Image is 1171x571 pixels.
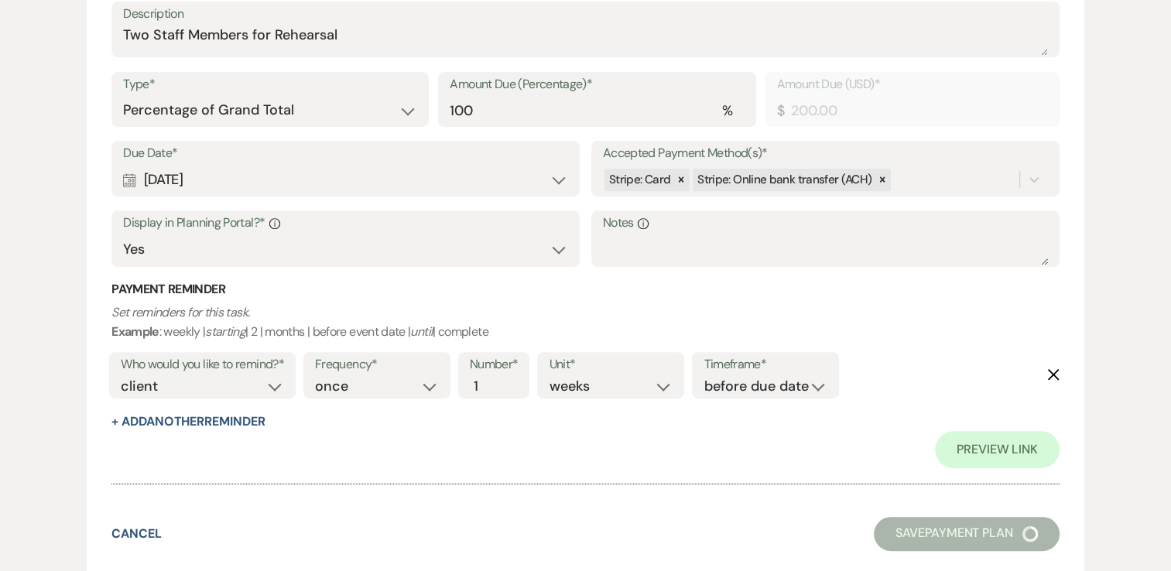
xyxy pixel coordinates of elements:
[123,212,568,234] label: Display in Planning Portal?*
[450,74,744,96] label: Amount Due (Percentage)*
[697,172,871,187] span: Stripe: Online bank transfer (ACH)
[123,165,568,195] div: [DATE]
[935,431,1060,468] a: Preview Link
[609,172,670,187] span: Stripe: Card
[410,323,433,340] i: until
[603,212,1048,234] label: Notes
[777,74,1048,96] label: Amount Due (USD)*
[123,74,417,96] label: Type*
[123,25,1048,56] textarea: Two Staff Members for Rehearsal
[722,101,732,121] div: %
[704,354,827,376] label: Timeframe*
[111,303,1060,342] p: : weekly | | 2 | months | before event date | | complete
[111,304,249,320] i: Set reminders for this task.
[549,354,673,376] label: Unit*
[315,354,439,376] label: Frequency*
[111,323,159,340] b: Example
[1022,526,1038,542] img: loading spinner
[874,517,1060,551] button: SavePayment Plan
[111,415,265,428] button: + AddAnotherReminder
[123,3,1048,26] label: Description
[111,528,162,540] button: Cancel
[470,354,519,376] label: Number*
[777,101,784,121] div: $
[111,281,1060,298] h3: Payment Reminder
[205,323,245,340] i: starting
[121,354,284,376] label: Who would you like to remind?*
[123,142,568,165] label: Due Date*
[603,142,1048,165] label: Accepted Payment Method(s)*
